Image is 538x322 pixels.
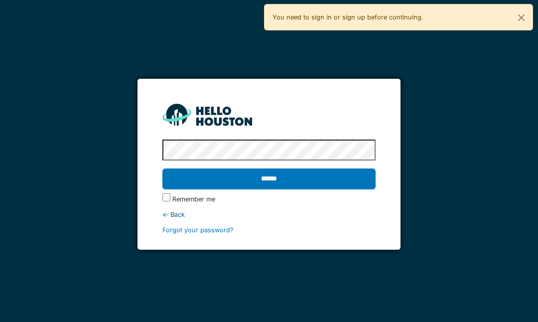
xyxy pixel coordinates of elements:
div: You need to sign in or sign up before continuing. [264,4,533,30]
button: Close [510,4,533,31]
div: ← Back [162,210,375,219]
a: Forgot your password? [162,226,234,234]
img: HH_line-BYnF2_Hg.png [162,104,252,125]
label: Remember me [172,194,215,204]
